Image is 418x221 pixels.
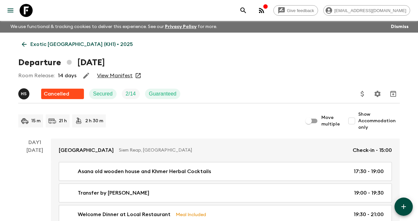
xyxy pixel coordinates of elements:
[58,72,76,80] p: 14 days
[126,90,136,98] p: 2 / 14
[165,24,197,29] a: Privacy Policy
[18,56,105,69] h1: Departure [DATE]
[371,87,384,100] button: Settings
[8,21,220,33] p: We use functional & tracking cookies to deliver this experience. See our for more.
[30,40,133,48] p: Exotic [GEOGRAPHIC_DATA] (KH1) • 2025
[31,118,40,124] p: 15 m
[354,168,384,175] p: 17:30 - 19:00
[119,147,347,154] p: Siem Reap, [GEOGRAPHIC_DATA]
[387,87,400,100] button: Archive (Completed, Cancelled or Unsynced Departures only)
[78,211,170,218] p: Welcome Dinner at Local Restaurant
[4,4,17,17] button: menu
[59,162,392,181] a: Asana old wooden house and Khmer Herbal Cocktails17:30 - 19:00
[18,72,55,80] p: Room Release:
[354,211,384,218] p: 19:30 - 21:00
[176,211,206,218] p: Meal Included
[149,90,177,98] p: Guaranteed
[283,8,318,13] span: Give feedback
[41,89,84,99] div: Flash Pack cancellation
[354,189,384,197] p: 19:00 - 19:30
[59,118,67,124] p: 21 h
[93,90,113,98] p: Secured
[78,189,149,197] p: Transfer by [PERSON_NAME]
[21,91,27,96] p: H S
[78,168,211,175] p: Asana old wooden house and Khmer Herbal Cocktails
[122,89,140,99] div: Trip Fill
[273,5,318,16] a: Give feedback
[59,146,114,154] p: [GEOGRAPHIC_DATA]
[85,118,103,124] p: 2 h 30 m
[89,89,117,99] div: Secured
[44,90,69,98] p: Cancelled
[358,111,400,131] span: Show Accommodation only
[18,38,137,51] a: Exotic [GEOGRAPHIC_DATA] (KH1) • 2025
[18,90,31,96] span: Hong Sarou
[321,114,340,127] span: Move multiple
[18,88,31,99] button: HS
[18,139,51,146] p: Day 1
[389,22,410,31] button: Dismiss
[353,146,392,154] p: Check-in - 15:00
[59,184,392,202] a: Transfer by [PERSON_NAME]19:00 - 19:30
[237,4,250,17] button: search adventures
[356,87,369,100] button: Update Price, Early Bird Discount and Costs
[97,72,133,79] a: View Manifest
[331,8,410,13] span: [EMAIL_ADDRESS][DOMAIN_NAME]
[51,139,400,162] a: [GEOGRAPHIC_DATA]Siem Reap, [GEOGRAPHIC_DATA]Check-in - 15:00
[323,5,410,16] div: [EMAIL_ADDRESS][DOMAIN_NAME]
